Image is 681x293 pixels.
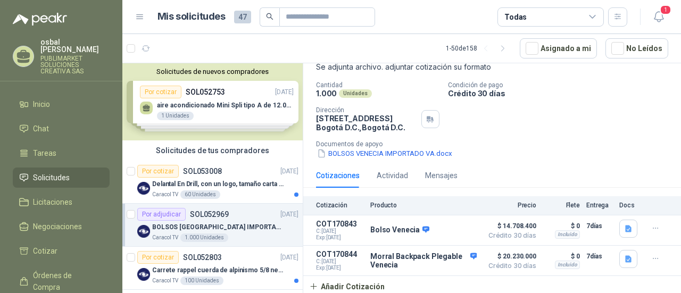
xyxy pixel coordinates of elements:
div: Solicitudes de tus compradores [122,140,303,161]
div: Por cotizar [137,165,179,178]
p: Caracol TV [152,233,178,242]
span: Tareas [33,147,56,159]
p: Caracol TV [152,190,178,199]
p: Documentos de apoyo [316,140,677,148]
p: Bolso Venecia [370,225,429,235]
span: 1 [660,5,671,15]
p: Cantidad [316,81,439,89]
div: Actividad [377,170,408,181]
p: $ 0 [543,250,580,263]
a: Licitaciones [13,192,110,212]
a: Por cotizarSOL053008[DATE] Company LogoDelantal En Drill, con un logo, tamaño carta 1 tinta (Se e... [122,161,303,204]
span: Exp: [DATE] [316,235,364,241]
div: Incluido [555,230,580,239]
span: Negociaciones [33,221,82,232]
span: 47 [234,11,251,23]
p: 7 días [586,220,613,232]
p: $ 0 [543,220,580,232]
span: Licitaciones [33,196,72,208]
span: Chat [33,123,49,135]
p: Morral Backpack Plegable Venecia [370,252,477,269]
div: 60 Unidades [180,190,220,199]
p: osbal [PERSON_NAME] [40,38,110,53]
img: Company Logo [137,268,150,281]
p: SOL052803 [183,254,222,261]
span: Inicio [33,98,50,110]
p: [DATE] [280,210,298,220]
img: Company Logo [137,225,150,238]
p: Cotización [316,202,364,209]
a: Solicitudes [13,168,110,188]
a: Por cotizarSOL052803[DATE] Company LogoCarrete rappel cuerda de alpinismo 5/8 negra 16mmCaracol T... [122,247,303,290]
button: 1 [649,7,668,27]
span: Crédito 30 días [483,232,536,239]
div: 100 Unidades [180,277,223,285]
div: Todas [504,11,527,23]
span: $ 20.230.000 [483,250,536,263]
span: Crédito 30 días [483,263,536,269]
p: [DATE] [280,166,298,177]
p: Se adjunta archivo. adjuntar cotización su formato [316,61,668,73]
div: Por adjudicar [137,208,186,221]
p: PUBLIMARKET SOLUCIONES CREATIVA SAS [40,55,110,74]
button: Solicitudes de nuevos compradores [127,68,298,76]
a: Cotizar [13,241,110,261]
span: Órdenes de Compra [33,270,99,293]
p: SOL052969 [190,211,229,218]
span: Cotizar [33,245,57,257]
div: Solicitudes de nuevos compradoresPor cotizarSOL052753[DATE] aire acondicionado Mini Spli tipo A d... [122,63,303,140]
p: Crédito 30 días [448,89,677,98]
p: Flete [543,202,580,209]
a: Tareas [13,143,110,163]
img: Logo peakr [13,13,67,26]
p: Precio [483,202,536,209]
button: No Leídos [605,38,668,58]
p: SOL053008 [183,168,222,175]
a: Inicio [13,94,110,114]
p: Docs [619,202,641,209]
div: Cotizaciones [316,170,360,181]
p: COT170843 [316,220,364,228]
button: Asignado a mi [520,38,597,58]
span: $ 14.708.400 [483,220,536,232]
p: [DATE] [280,253,298,263]
div: 1 - 50 de 158 [446,40,511,57]
p: COT170844 [316,250,364,258]
p: BOLSOS [GEOGRAPHIC_DATA] IMPORTADO [GEOGRAPHIC_DATA]-397-1 [152,222,285,232]
img: Company Logo [137,182,150,195]
p: Dirección [316,106,417,114]
p: Delantal En Drill, con un logo, tamaño carta 1 tinta (Se envia enlacen, como referencia) [152,179,285,189]
div: Unidades [339,89,372,98]
span: C: [DATE] [316,228,364,235]
p: [STREET_ADDRESS] Bogotá D.C. , Bogotá D.C. [316,114,417,132]
span: C: [DATE] [316,258,364,265]
span: Exp: [DATE] [316,265,364,271]
a: Negociaciones [13,216,110,237]
h1: Mis solicitudes [157,9,226,24]
p: Producto [370,202,477,209]
div: Incluido [555,261,580,269]
p: Caracol TV [152,277,178,285]
span: Solicitudes [33,172,70,183]
a: Por adjudicarSOL052969[DATE] Company LogoBOLSOS [GEOGRAPHIC_DATA] IMPORTADO [GEOGRAPHIC_DATA]-397... [122,204,303,247]
span: search [266,13,273,20]
a: Chat [13,119,110,139]
p: Carrete rappel cuerda de alpinismo 5/8 negra 16mm [152,265,285,275]
div: Mensajes [425,170,458,181]
p: Condición de pago [448,81,677,89]
p: 1.000 [316,89,337,98]
div: 1.000 Unidades [180,233,228,242]
p: Entrega [586,202,613,209]
button: BOLSOS VENECIA IMPORTADO VA.docx [316,148,453,159]
div: Por cotizar [137,251,179,264]
p: 7 días [586,250,613,263]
